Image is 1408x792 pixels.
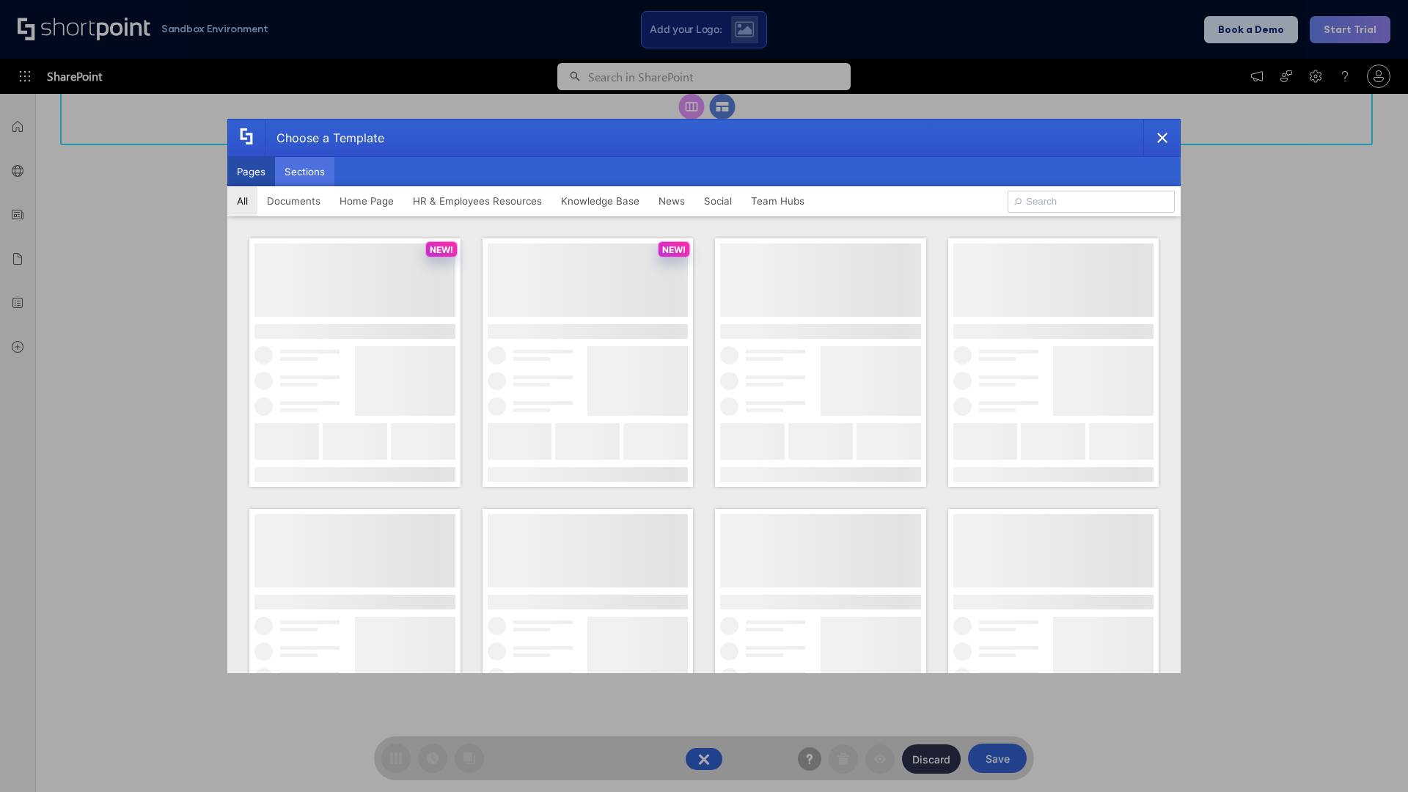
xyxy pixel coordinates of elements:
div: template selector [227,119,1181,673]
button: Social [694,186,741,216]
button: Documents [257,186,330,216]
iframe: Chat Widget [1335,722,1408,792]
button: HR & Employees Resources [403,186,551,216]
p: NEW! [430,244,453,255]
input: Search [1008,191,1175,213]
button: Knowledge Base [551,186,649,216]
button: All [227,186,257,216]
button: Pages [227,157,275,186]
button: News [649,186,694,216]
p: NEW! [662,244,686,255]
button: Team Hubs [741,186,814,216]
button: Sections [275,157,334,186]
button: Home Page [330,186,403,216]
div: Choose a Template [265,120,384,156]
